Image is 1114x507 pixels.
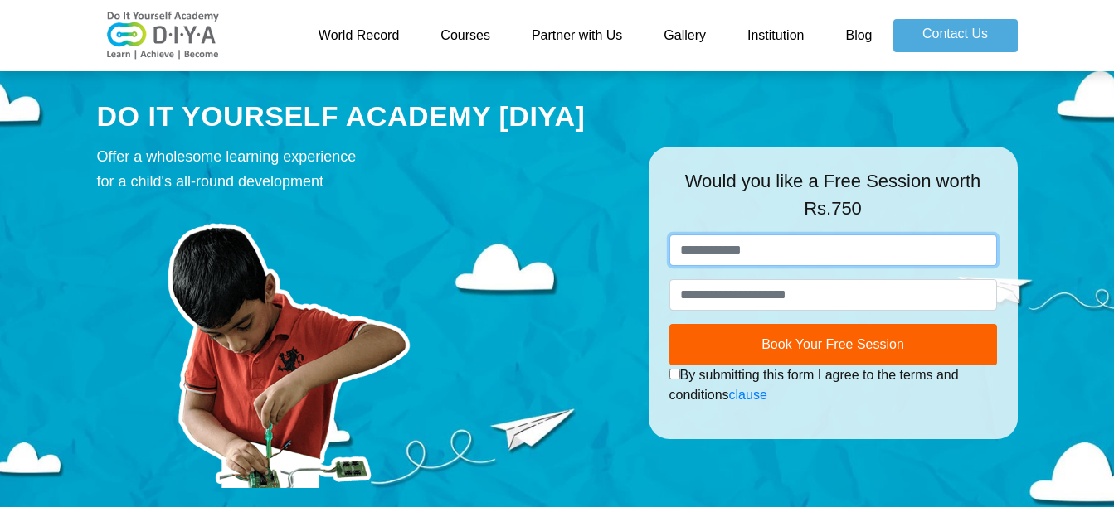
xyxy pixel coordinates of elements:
a: Blog [825,19,893,52]
img: course-prod.png [97,202,479,488]
div: DO IT YOURSELF ACADEMY [DIYA] [97,97,624,137]
a: Institution [727,19,825,52]
a: Courses [420,19,511,52]
div: Offer a wholesome learning experience for a child's all-round development [97,144,624,194]
a: Gallery [643,19,727,52]
div: By submitting this form I agree to the terms and conditions [669,365,997,405]
a: Contact Us [893,19,1018,52]
a: clause [729,388,767,402]
button: Book Your Free Session [669,324,997,365]
span: Book Your Free Session [761,337,904,351]
img: logo-v2.png [97,11,230,60]
a: Partner with Us [511,19,643,52]
a: World Record [298,19,421,52]
div: Would you like a Free Session worth Rs.750 [669,167,997,234]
